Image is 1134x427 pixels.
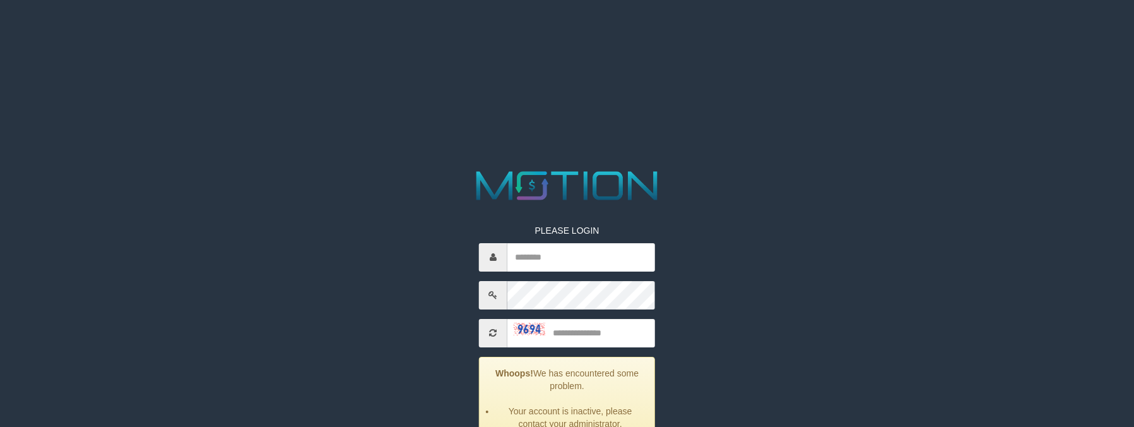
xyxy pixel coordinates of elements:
[468,166,666,205] img: MOTION_logo.png
[495,368,533,378] strong: Whoops!
[514,323,545,335] img: captcha
[479,224,655,237] p: PLEASE LOGIN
